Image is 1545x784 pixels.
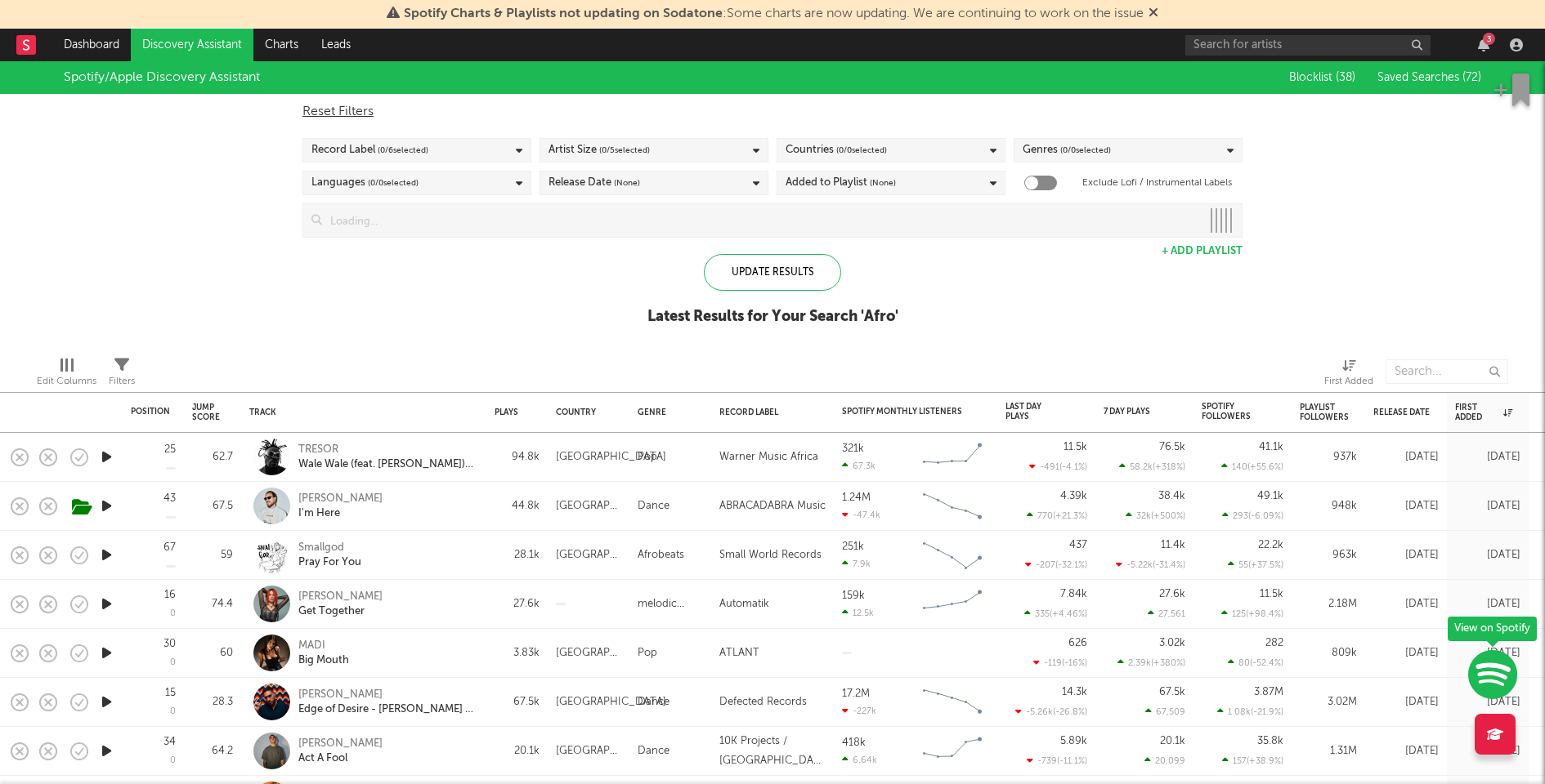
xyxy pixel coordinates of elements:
[165,688,176,698] div: 15
[556,644,621,663] div: [GEOGRAPHIC_DATA]
[1029,461,1087,472] div: -491 ( -4.1 % )
[1159,589,1185,599] div: 27.6k
[298,688,474,702] div: [PERSON_NAME]
[916,486,989,527] svg: Chart title
[1023,140,1111,160] div: Genres
[1159,442,1185,452] div: 76.5k
[842,755,877,765] div: 6.64k
[311,173,419,193] div: Languages
[1185,35,1431,56] input: Search for artists
[298,639,349,653] div: MADI
[842,590,865,601] div: 159k
[556,742,621,761] div: [GEOGRAPHIC_DATA]
[638,497,669,516] div: Dance
[192,403,220,422] div: Jump Score
[549,140,650,160] div: Artist Size
[916,584,989,625] svg: Chart title
[1069,540,1087,550] div: 437
[298,443,474,472] a: TRESORWale Wale (feat. [PERSON_NAME]) [WITH U Remix Radio Edit]
[1060,589,1087,599] div: 7.84k
[719,408,817,417] div: Record Label
[1221,608,1283,619] div: 125 ( +98.4 % )
[64,68,260,87] div: Spotify/Apple Discovery Assistant
[1455,497,1520,516] div: [DATE]
[638,448,657,467] div: Pop
[192,448,233,467] div: 62.7
[1254,687,1283,697] div: 3.87M
[1300,403,1349,422] div: Playlist Followers
[556,693,666,712] div: [GEOGRAPHIC_DATA]
[1455,403,1512,422] div: First Added
[298,688,474,717] a: [PERSON_NAME]Edge of Desire - [PERSON_NAME] & Serve Cold Remix
[1025,559,1087,570] div: -207 ( -32.1 % )
[164,444,176,455] div: 25
[298,590,383,619] a: [PERSON_NAME]Get Together
[163,493,176,504] div: 43
[1300,448,1357,467] div: 937k
[1005,402,1063,421] div: Last Day Plays
[298,702,474,717] div: Edge of Desire - [PERSON_NAME] & Serve Cold Remix
[842,510,880,520] div: -47.4k
[131,407,170,416] div: Position
[1159,687,1185,697] div: 67.5k
[249,408,470,417] div: Track
[1300,595,1357,614] div: 2.18M
[495,448,540,467] div: 94.8k
[1202,402,1259,421] div: Spotify Followers
[1060,491,1087,501] div: 4.39k
[495,408,518,417] div: Plays
[404,7,723,20] span: Spotify Charts & Playlists not updating on Sodatone
[192,742,233,761] div: 64.2
[1257,736,1283,746] div: 35.8k
[495,595,540,614] div: 27.6k
[298,506,383,521] div: I'm Here
[842,443,864,454] div: 321k
[638,742,669,761] div: Dance
[1300,742,1357,761] div: 1.31M
[842,461,875,471] div: 67.3k
[164,590,176,600] div: 16
[1324,372,1373,391] div: First Added
[1373,595,1439,614] div: [DATE]
[109,351,135,399] div: Filters
[719,546,822,565] div: Small World Records
[549,173,640,193] div: Release Date
[495,742,540,761] div: 20.1k
[556,408,613,417] div: Country
[1027,755,1087,766] div: -739 ( -11.1 % )
[1259,442,1283,452] div: 41.1k
[298,492,383,506] div: [PERSON_NAME]
[1289,72,1355,83] span: Blocklist
[1161,540,1185,550] div: 11.4k
[1145,706,1185,717] div: 67,509
[170,707,176,716] div: 0
[1068,638,1087,648] div: 626
[298,590,383,604] div: [PERSON_NAME]
[170,658,176,667] div: 0
[495,693,540,712] div: 67.5k
[495,546,540,565] div: 28.1k
[1373,408,1431,417] div: Release Date
[1033,657,1087,668] div: -119 ( -16 % )
[298,653,349,668] div: Big Mouth
[253,29,310,61] a: Charts
[1258,540,1283,550] div: 22.2k
[378,140,428,160] span: ( 0 / 6 selected)
[1373,644,1439,663] div: [DATE]
[163,542,176,553] div: 67
[1260,589,1283,599] div: 11.5k
[1064,442,1087,452] div: 11.5k
[1144,755,1185,766] div: 20,099
[1119,461,1185,472] div: 58.2k ( +318 % )
[322,204,1201,237] input: Loading...
[638,595,703,614] div: melodic techno
[192,497,233,516] div: 67.5
[1455,693,1520,712] div: [DATE]
[298,443,474,457] div: TRESOR
[163,737,176,747] div: 34
[1162,246,1243,256] button: + Add Playlist
[404,7,1144,20] span: : Some charts are now updating. We are continuing to work on the issue
[1062,687,1087,697] div: 14.3k
[1228,657,1283,668] div: 80 ( -52.4 % )
[1222,510,1283,521] div: 293 ( -6.09 % )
